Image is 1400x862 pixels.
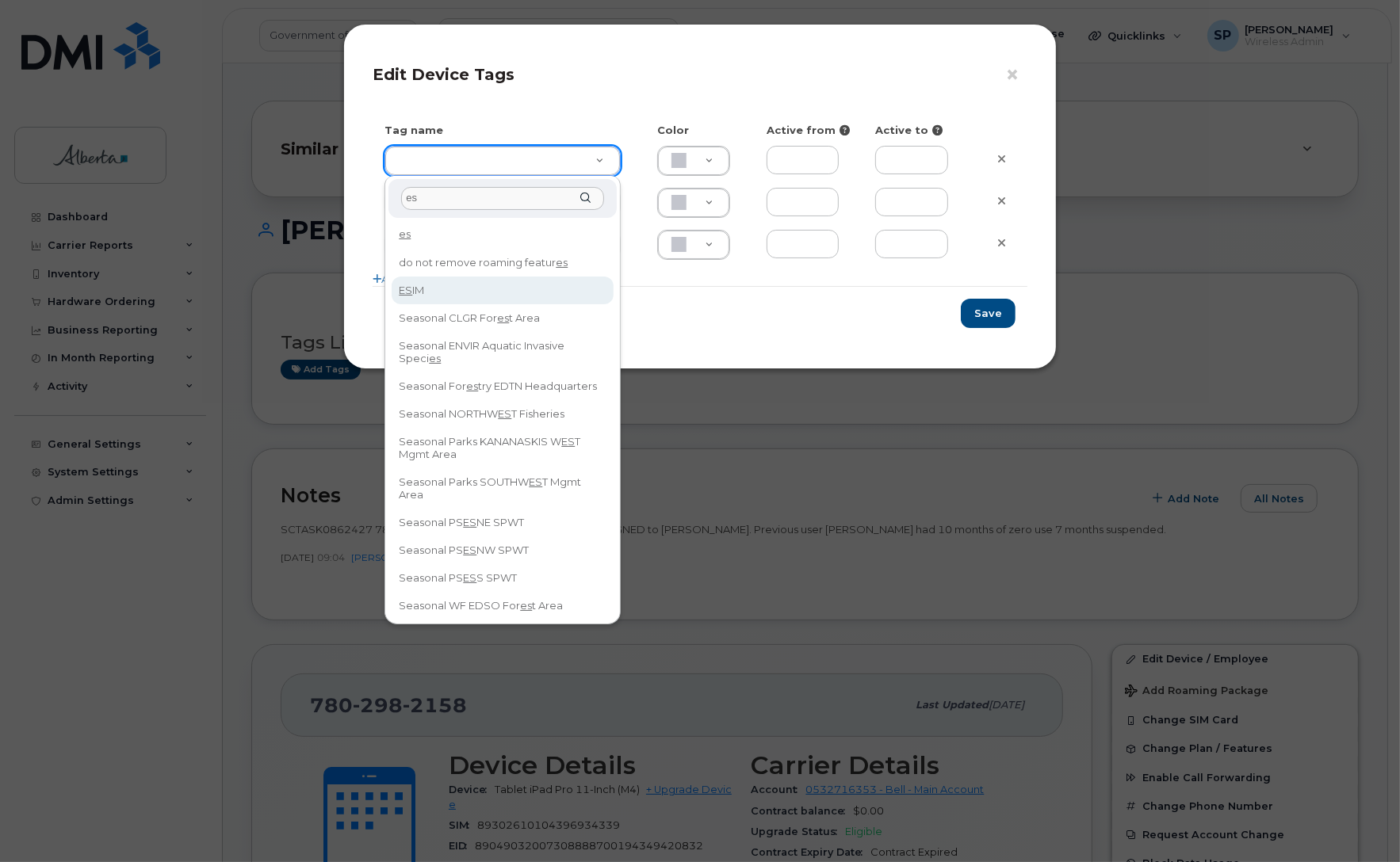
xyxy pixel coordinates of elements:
div: do not remove roaming featur [393,250,612,275]
div: Seasonal ENVIR Aquatic Invasive Speci [393,334,612,371]
span: es [429,352,441,364]
div: Seasonal PS NW SPWT [393,538,612,563]
span: ES [399,284,412,296]
div: Seasonal NORTHW T Fisheries [393,402,612,426]
span: es [497,311,509,324]
div: Seasonal PS NE SPWT [393,510,612,535]
span: ES [463,544,476,556]
span: ES [561,435,575,448]
span: es [399,227,411,240]
span: ES [498,407,511,420]
span: ES [463,571,476,584]
div: IM [393,278,612,303]
div: Seasonal PS S SPWT [393,566,612,590]
div: Seasonal Parks KANANASKIS W T Mgmt Area [393,430,612,467]
span: es [520,599,532,612]
span: es [556,256,568,269]
div: Seasonal Parks SOUTHW T Mgmt Area [393,470,612,507]
div: Seasonal CLGR For t Area [393,306,612,330]
span: ES [529,475,542,488]
div: Seasonal For try EDTN Headquarters [393,374,612,399]
div: Seasonal WF EDSO For t Area [393,594,612,619]
span: es [466,380,478,392]
span: ES [463,516,476,528]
